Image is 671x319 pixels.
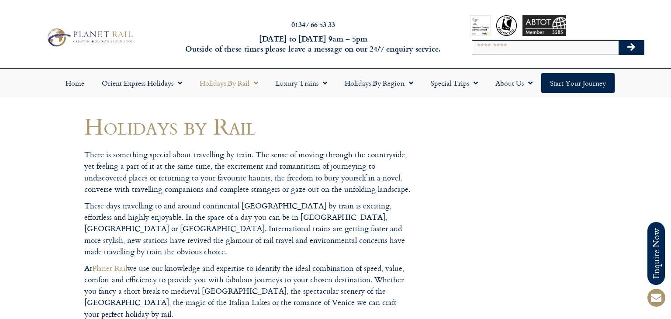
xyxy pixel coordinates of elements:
a: About Us [487,73,541,93]
a: Home [57,73,93,93]
a: Start your Journey [541,73,615,93]
p: These days travelling to and around continental [GEOGRAPHIC_DATA] by train is exciting, effortles... [84,200,412,257]
a: Orient Express Holidays [93,73,191,93]
h6: [DATE] to [DATE] 9am – 5pm Outside of these times please leave a message on our 24/7 enquiry serv... [181,34,445,54]
a: Special Trips [422,73,487,93]
button: Search [619,41,644,55]
nav: Menu [4,73,667,93]
img: Planet Rail Train Holidays Logo [44,26,135,49]
a: 01347 66 53 33 [291,19,335,29]
a: Holidays by Region [336,73,422,93]
a: Planet Rail [92,262,127,274]
p: There is something special about travelling by train. The sense of moving through the countryside... [84,149,412,195]
h1: Holidays by Rail [84,113,412,139]
a: Holidays by Rail [191,73,267,93]
a: Luxury Trains [267,73,336,93]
